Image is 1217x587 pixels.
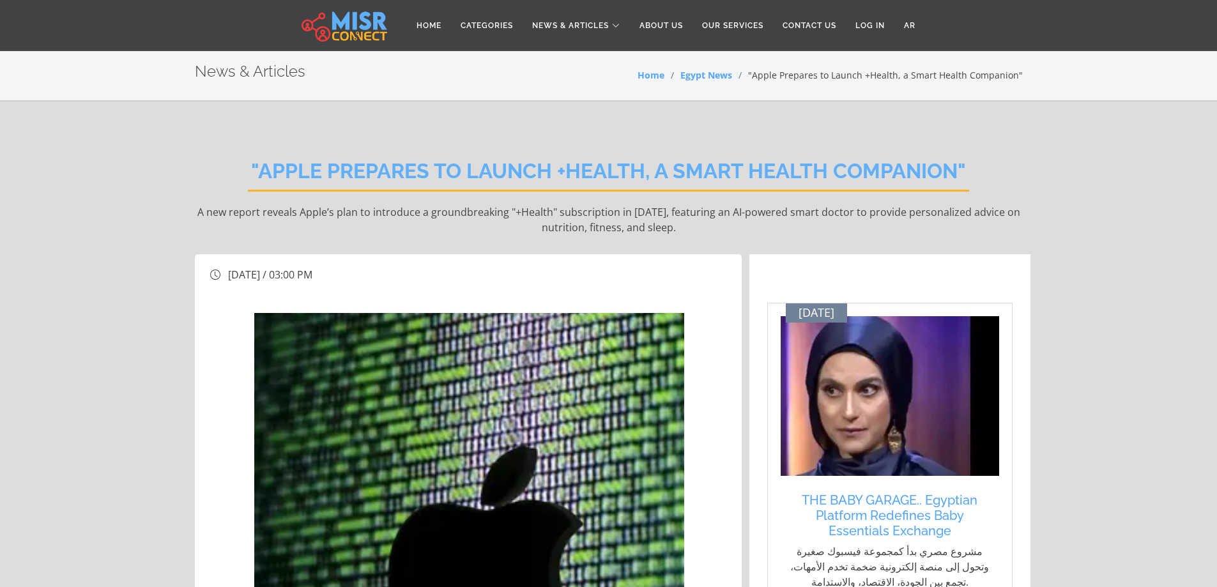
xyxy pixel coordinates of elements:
[302,10,387,42] img: main.misr_connect
[787,492,993,538] a: THE BABY GARAGE.. Egyptian Platform Redefines Baby Essentials Exchange
[228,268,312,282] span: [DATE] / 03:00 PM
[693,13,773,38] a: Our Services
[638,69,664,81] a: Home
[195,63,305,81] h2: News & Articles
[407,13,451,38] a: Home
[630,13,693,38] a: About Us
[846,13,894,38] a: Log in
[532,20,609,31] span: News & Articles
[451,13,523,38] a: Categories
[680,69,732,81] a: Egypt News
[732,68,1023,82] li: "Apple Prepares to Launch +Health, a Smart Health Companion"
[195,204,1023,235] p: A new report reveals Apple’s plan to introduce a groundbreaking "+Health" subscription in [DATE],...
[894,13,925,38] a: AR
[781,316,999,476] img: منصة THE BABY GARAGE المصرية لتداول مستلزمات الأطفال الجديدة والمستعملة
[248,159,969,192] h2: "Apple Prepares to Launch +Health, a Smart Health Companion"
[799,306,834,320] span: [DATE]
[523,13,630,38] a: News & Articles
[773,13,846,38] a: Contact Us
